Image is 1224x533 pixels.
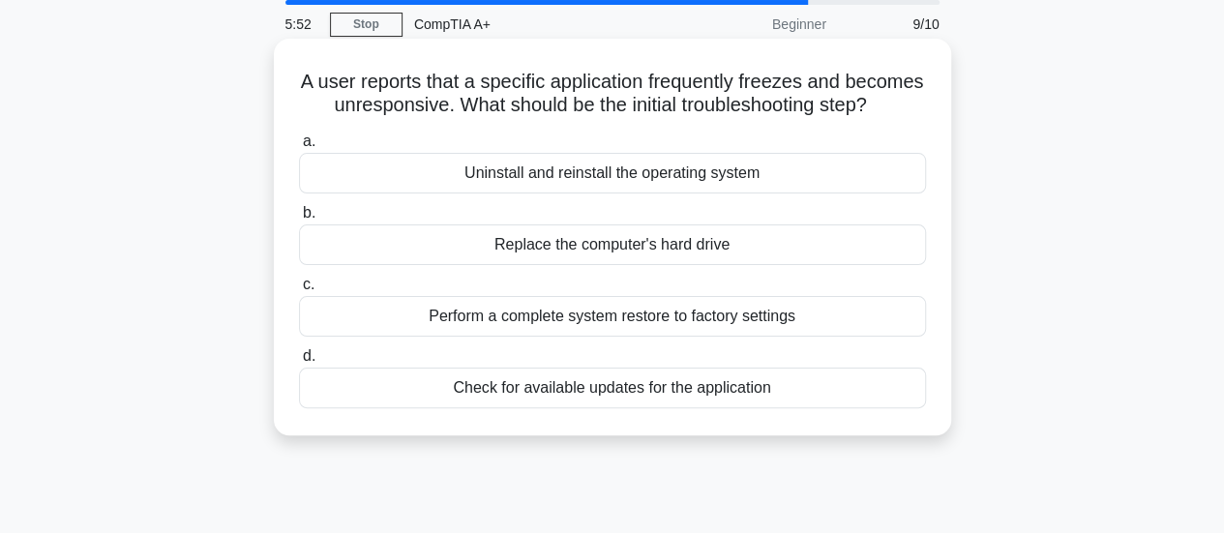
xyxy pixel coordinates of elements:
[303,347,315,364] span: d.
[299,296,926,337] div: Perform a complete system restore to factory settings
[403,5,669,44] div: CompTIA A+
[299,368,926,408] div: Check for available updates for the application
[303,133,315,149] span: a.
[299,153,926,193] div: Uninstall and reinstall the operating system
[299,224,926,265] div: Replace the computer's hard drive
[669,5,838,44] div: Beginner
[303,204,315,221] span: b.
[303,276,314,292] span: c.
[838,5,951,44] div: 9/10
[330,13,403,37] a: Stop
[297,70,928,118] h5: A user reports that a specific application frequently freezes and becomes unresponsive. What shou...
[274,5,330,44] div: 5:52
